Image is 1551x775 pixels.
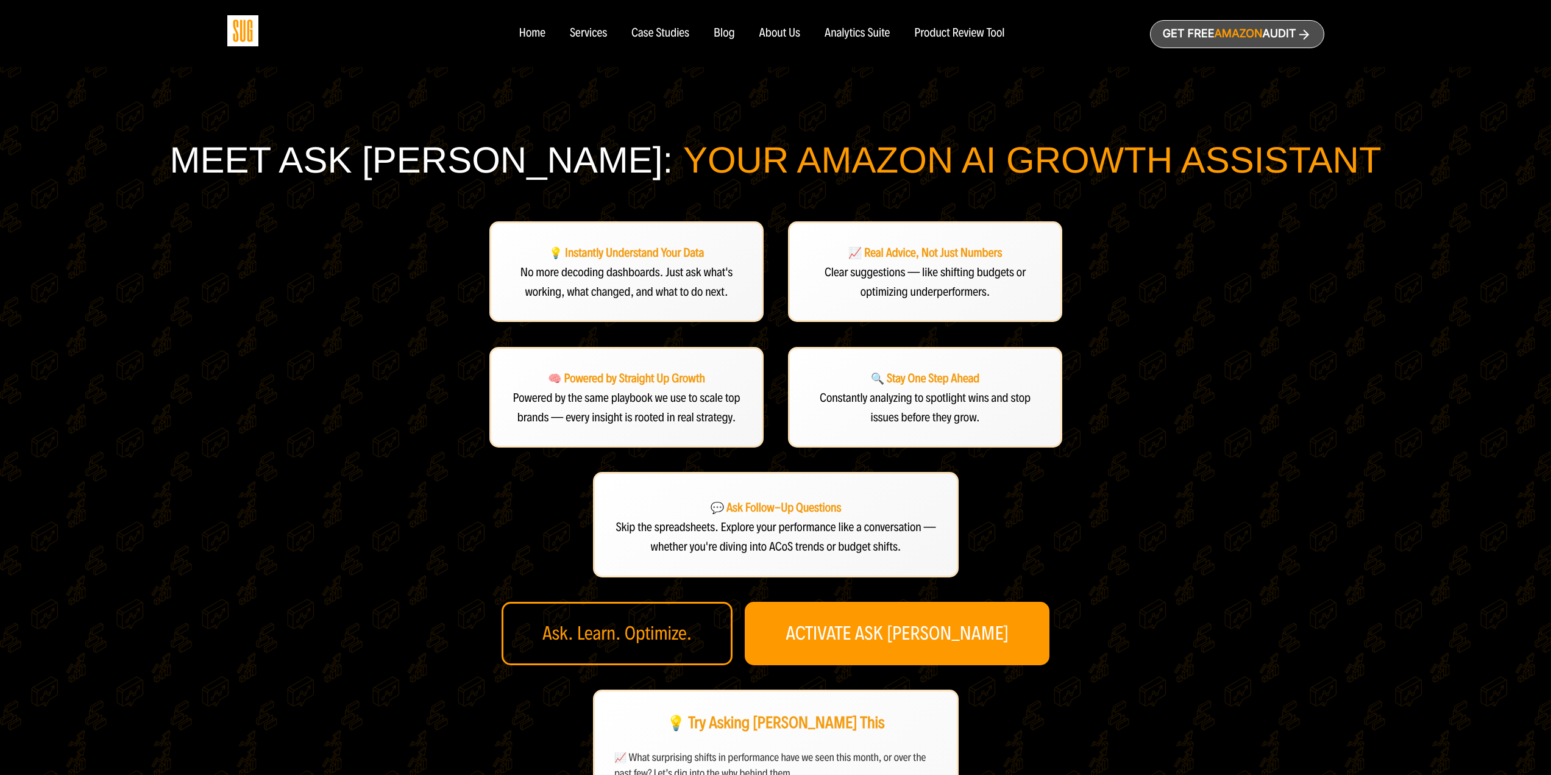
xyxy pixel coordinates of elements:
[759,27,801,40] a: About Us
[513,390,740,424] span: Powered by the same playbook we use to scale top brands — every insight is rooted in real strategy.
[548,246,704,260] strong: 💡 Instantly Understand Your Data
[1214,27,1262,40] span: Amazon
[914,27,1004,40] a: Product Review Tool
[502,602,733,665] div: Ask. Learn. Optimize.
[520,265,732,299] span: No more decoding dashboards. Just ask what's working, what changed, and what to do next.
[570,27,607,40] a: Services
[714,27,735,40] a: Blog
[820,390,1031,424] span: Constantly analyzing to spotlight wins and stop issues before they grow.
[631,27,689,40] a: Case Studies
[616,520,935,554] span: Skip the spreadsheets. Explore your performance like a conversation — whether you're diving into ...
[870,371,979,386] strong: 🔍 Stay One Step Ahead
[824,265,1025,299] span: Clear suggestions — like shifting budgets or optimizing underperformers.
[1150,20,1324,48] a: Get freeAmazonAudit
[710,501,841,515] span: 💬 Ask Follow-Up Questions
[169,140,673,180] span: Meet Ask [PERSON_NAME]:
[683,140,1382,180] span: Your Amazon AI Growth Assistant
[667,711,884,734] span: 💡 Try Asking [PERSON_NAME] This
[825,27,890,40] a: Analytics Suite
[745,602,1049,665] a: ACTIVATE ASK [PERSON_NAME]
[548,371,705,386] strong: 🧠 Powered by Straight Up Growth
[519,27,545,40] a: Home
[227,15,258,46] img: Sug
[848,246,1002,260] strong: 📈 Real Advice, Not Just Numbers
